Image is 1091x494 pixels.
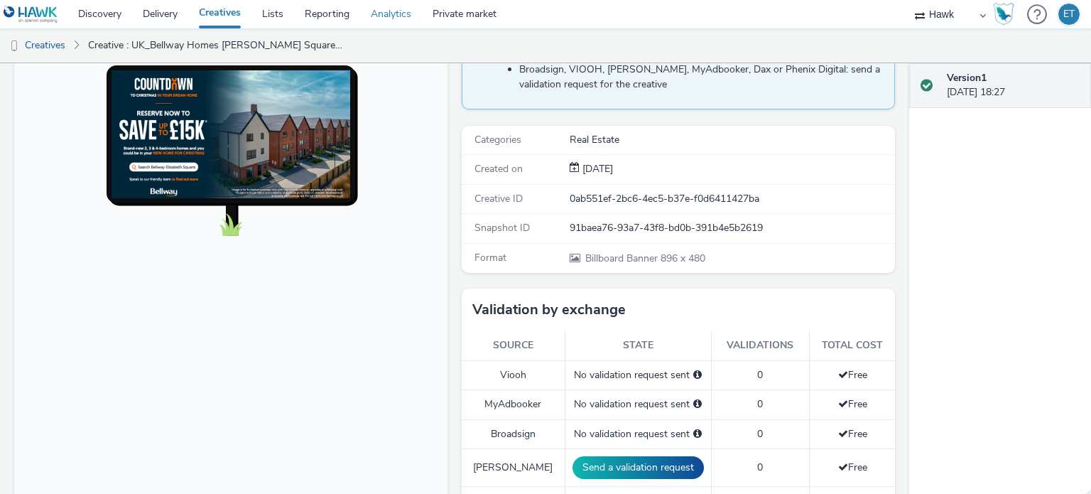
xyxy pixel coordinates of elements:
[474,251,506,264] span: Format
[711,331,810,360] th: Validations
[693,427,702,441] div: Please select a deal below and click on Send to send a validation request to Broadsign.
[1063,4,1075,25] div: ET
[565,331,711,360] th: State
[97,44,336,178] img: Advertisement preview
[810,331,895,360] th: Total cost
[572,397,704,412] div: No validation request sent
[947,71,987,85] strong: Version 1
[572,368,704,382] div: No validation request sent
[462,419,565,449] td: Broadsign
[757,461,763,474] span: 0
[474,162,523,176] span: Created on
[570,221,894,235] div: 91baea76-93a7-43f8-bd0b-391b4e5b2619
[572,456,704,479] button: Send a validation request
[570,133,894,147] div: Real Estate
[472,299,626,321] h3: Validation by exchange
[474,133,521,146] span: Categories
[570,192,894,206] div: 0ab551ef-2bc6-4ec5-b37e-f0d6411427ba
[838,427,867,441] span: Free
[993,3,1020,26] a: Hawk Academy
[838,461,867,474] span: Free
[838,368,867,382] span: Free
[462,390,565,419] td: MyAdbooker
[585,252,661,265] span: Billboard Banner
[584,252,705,265] span: 896 x 480
[462,360,565,390] td: Viooh
[757,397,763,411] span: 0
[757,368,763,382] span: 0
[693,397,702,412] div: Please select a deal below and click on Send to send a validation request to MyAdbooker.
[580,162,613,176] div: Creation 07 October 2025, 18:27
[4,6,58,23] img: undefined Logo
[81,28,354,63] a: Creative : UK_Bellway Homes [PERSON_NAME] Square_Hawk_DOOH_07/10/2025_896x480
[572,427,704,441] div: No validation request sent
[462,449,565,487] td: [PERSON_NAME]
[462,331,565,360] th: Source
[474,192,523,205] span: Creative ID
[474,221,530,235] span: Snapshot ID
[519,63,887,92] li: Broadsign, VIOOH, [PERSON_NAME], MyAdbooker, Dax or Phenix Digital: send a validation request for...
[838,397,867,411] span: Free
[580,162,613,176] span: [DATE]
[757,427,763,441] span: 0
[7,39,21,53] img: dooh
[993,3,1014,26] img: Hawk Academy
[947,71,1080,100] div: [DATE] 18:27
[693,368,702,382] div: Please select a deal below and click on Send to send a validation request to Viooh.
